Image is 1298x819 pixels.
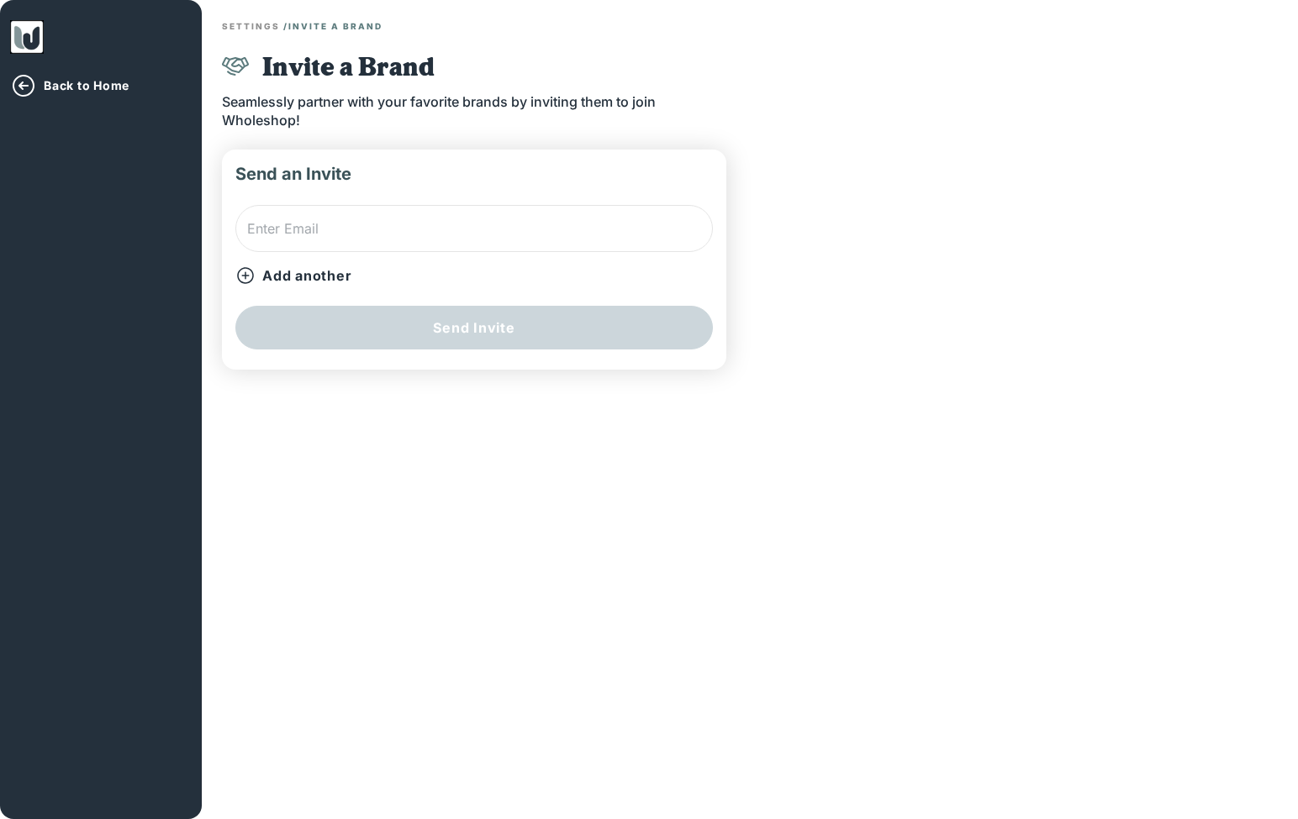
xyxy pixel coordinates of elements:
span: Settings [222,21,280,31]
nav: breadcrumb [222,20,726,32]
h1: Invite a Brand [262,52,435,86]
button: Back to Home [10,72,191,99]
p: Send an Invite [235,163,713,185]
img: Wholeshop logo [10,20,44,54]
button: Add another [235,265,351,286]
p: Back to Home [44,78,129,93]
span: / Invite a Brand [283,21,383,31]
p: Seamlessly partner with your favorite brands by inviting them to join Wholeshop! [222,92,726,129]
p: Add another [262,266,351,285]
input: Enter Email [235,205,713,252]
